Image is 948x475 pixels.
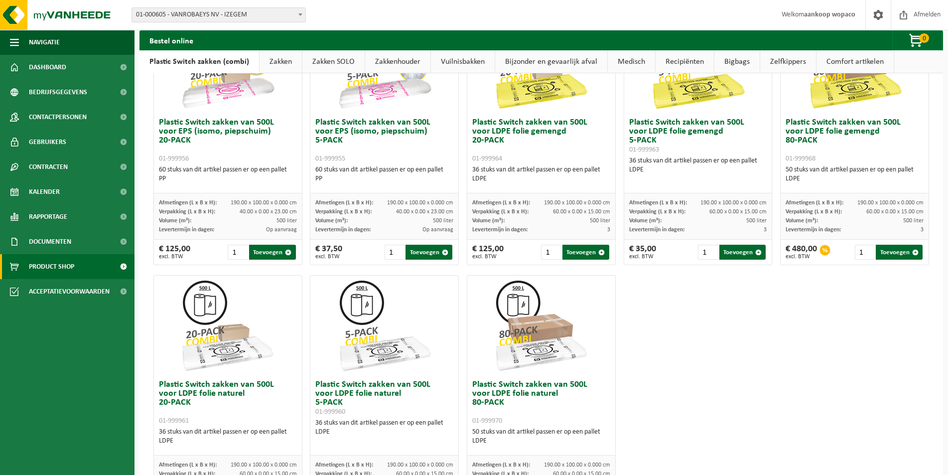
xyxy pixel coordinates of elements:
span: Afmetingen (L x B x H): [629,200,687,206]
span: excl. BTW [629,254,656,260]
div: 50 stuks van dit artikel passen er op een pallet [786,165,924,183]
span: Op aanvraag [422,227,453,233]
div: € 480,00 [786,245,817,260]
span: 190.00 x 100.00 x 0.000 cm [700,200,767,206]
span: Afmetingen (L x B x H): [786,200,843,206]
span: 500 liter [276,218,297,224]
span: 190.00 x 100.00 x 0.000 cm [231,462,297,468]
span: 3 [764,227,767,233]
strong: aankoop wopaco [804,11,855,18]
input: 1 [541,245,561,260]
input: 1 [698,245,718,260]
span: Kalender [29,179,60,204]
span: 01-000605 - VANROBAEYS NV - IZEGEM [132,8,305,22]
div: € 37,50 [315,245,342,260]
span: 01-999961 [159,417,189,425]
div: LDPE [786,174,924,183]
div: 36 stuks van dit artikel passen er op een pallet [159,428,297,446]
span: 190.00 x 100.00 x 0.000 cm [544,462,610,468]
span: Documenten [29,229,71,254]
span: 500 liter [903,218,924,224]
span: 01-999964 [472,155,502,162]
span: Volume (m³): [786,218,818,224]
div: LDPE [315,428,453,437]
span: excl. BTW [786,254,817,260]
a: Zakkenhouder [365,50,430,73]
span: Acceptatievoorwaarden [29,279,110,304]
button: Toevoegen [249,245,296,260]
img: 01-999960 [335,276,434,375]
a: Bijzonder en gevaarlijk afval [495,50,607,73]
span: Afmetingen (L x B x H): [159,200,217,206]
div: 36 stuks van dit artikel passen er op een pallet [629,157,767,174]
input: 1 [855,245,875,260]
span: Volume (m³): [629,218,662,224]
span: 01-999960 [315,408,345,416]
span: 01-999970 [472,417,502,425]
span: Levertermijn in dagen: [472,227,528,233]
span: Levertermijn in dagen: [159,227,214,233]
span: Rapportage [29,204,67,229]
span: excl. BTW [159,254,190,260]
span: Gebruikers [29,130,66,155]
a: Vuilnisbakken [431,50,495,73]
span: Levertermijn in dagen: [315,227,371,233]
a: Zakken SOLO [302,50,365,73]
span: 190.00 x 100.00 x 0.000 cm [387,462,453,468]
h3: Plastic Switch zakken van 500L voor LDPE folie gemengd 5-PACK [629,118,767,154]
h3: Plastic Switch zakken van 500L voor LDPE folie naturel 5-PACK [315,380,453,416]
div: € 125,00 [159,245,190,260]
span: Contracten [29,155,68,179]
span: 500 liter [433,218,453,224]
div: LDPE [629,165,767,174]
span: Afmetingen (L x B x H): [472,462,530,468]
span: 01-000605 - VANROBAEYS NV - IZEGEM [132,7,306,22]
span: Verpakking (L x B x H): [315,209,372,215]
span: excl. BTW [315,254,342,260]
a: Comfort artikelen [816,50,894,73]
h2: Bestel online [139,30,203,50]
div: LDPE [472,437,610,446]
div: 50 stuks van dit artikel passen er op een pallet [472,428,610,446]
span: Op aanvraag [266,227,297,233]
span: 0 [919,33,929,43]
span: Volume (m³): [315,218,348,224]
h3: Plastic Switch zakken van 500L voor EPS (isomo, piepschuim) 20-PACK [159,118,297,163]
div: PP [315,174,453,183]
span: Product Shop [29,254,74,279]
span: 60.00 x 0.00 x 15.00 cm [866,209,924,215]
input: 1 [385,245,405,260]
div: 60 stuks van dit artikel passen er op een pallet [159,165,297,183]
span: Levertermijn in dagen: [786,227,841,233]
div: PP [159,174,297,183]
a: Recipiënten [656,50,714,73]
div: € 125,00 [472,245,504,260]
span: 500 liter [746,218,767,224]
div: 36 stuks van dit artikel passen er op een pallet [315,419,453,437]
a: Plastic Switch zakken (combi) [139,50,259,73]
h3: Plastic Switch zakken van 500L voor EPS (isomo, piepschuim) 5-PACK [315,118,453,163]
span: 190.00 x 100.00 x 0.000 cm [857,200,924,206]
span: 60.00 x 0.00 x 15.00 cm [553,209,610,215]
span: Volume (m³): [472,218,505,224]
div: 36 stuks van dit artikel passen er op een pallet [472,165,610,183]
span: excl. BTW [472,254,504,260]
button: Toevoegen [876,245,923,260]
a: Medisch [608,50,655,73]
div: LDPE [472,174,610,183]
span: Contactpersonen [29,105,87,130]
h3: Plastic Switch zakken van 500L voor LDPE folie gemengd 20-PACK [472,118,610,163]
img: 01-999961 [178,276,277,375]
div: € 35,00 [629,245,656,260]
span: Afmetingen (L x B x H): [315,200,373,206]
span: Verpakking (L x B x H): [629,209,685,215]
a: Bigbags [714,50,760,73]
h3: Plastic Switch zakken van 500L voor LDPE folie naturel 20-PACK [159,380,297,425]
span: 3 [607,227,610,233]
img: 01-999970 [491,276,591,375]
span: Afmetingen (L x B x H): [159,462,217,468]
span: Bedrijfsgegevens [29,80,87,105]
span: 01-999963 [629,146,659,154]
span: Dashboard [29,55,66,80]
span: 190.00 x 100.00 x 0.000 cm [231,200,297,206]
